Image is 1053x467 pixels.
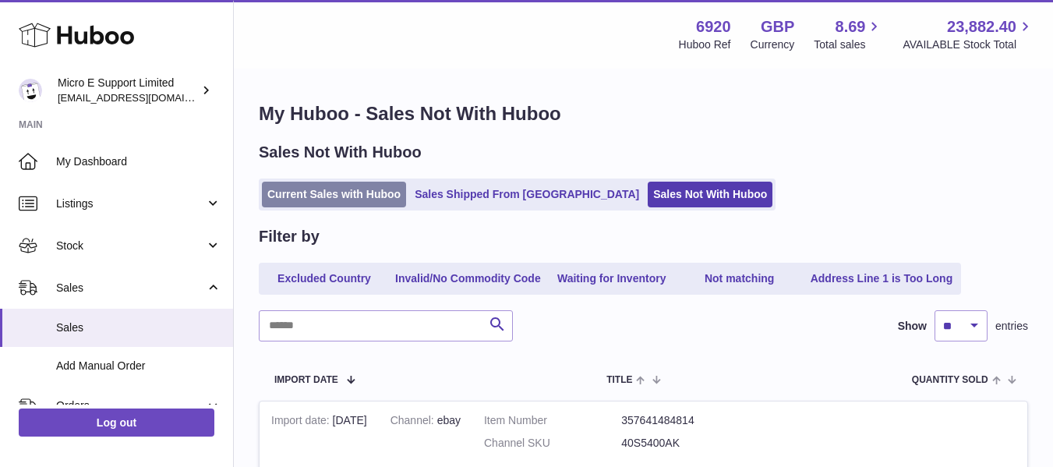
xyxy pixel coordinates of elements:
[274,375,338,385] span: Import date
[484,436,621,451] dt: Channel SKU
[995,319,1028,334] span: entries
[271,414,333,430] strong: Import date
[58,76,198,105] div: Micro E Support Limited
[814,37,883,52] span: Total sales
[814,16,883,52] a: 8.69 Total sales
[621,413,758,428] dd: 357641484814
[621,436,758,451] dd: 40S5400AK
[56,398,205,413] span: Orders
[259,226,320,247] h2: Filter by
[549,266,674,292] a: Waiting for Inventory
[751,37,795,52] div: Currency
[648,182,772,207] a: Sales Not With Huboo
[262,266,387,292] a: Excluded Country
[56,281,205,295] span: Sales
[409,182,645,207] a: Sales Shipped From [GEOGRAPHIC_DATA]
[19,79,42,102] img: contact@micropcsupport.com
[912,375,988,385] span: Quantity Sold
[761,16,794,37] strong: GBP
[56,359,221,373] span: Add Manual Order
[56,154,221,169] span: My Dashboard
[58,91,229,104] span: [EMAIL_ADDRESS][DOMAIN_NAME]
[898,319,927,334] label: Show
[903,16,1034,52] a: 23,882.40 AVAILABLE Stock Total
[696,16,731,37] strong: 6920
[56,320,221,335] span: Sales
[484,413,621,428] dt: Item Number
[836,16,866,37] span: 8.69
[56,239,205,253] span: Stock
[805,266,959,292] a: Address Line 1 is Too Long
[262,182,406,207] a: Current Sales with Huboo
[606,375,632,385] span: Title
[56,196,205,211] span: Listings
[390,414,437,430] strong: Channel
[679,37,731,52] div: Huboo Ref
[390,266,546,292] a: Invalid/No Commodity Code
[903,37,1034,52] span: AVAILABLE Stock Total
[259,101,1028,126] h1: My Huboo - Sales Not With Huboo
[259,142,422,163] h2: Sales Not With Huboo
[677,266,802,292] a: Not matching
[19,409,214,437] a: Log out
[947,16,1016,37] span: 23,882.40
[390,413,461,428] div: ebay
